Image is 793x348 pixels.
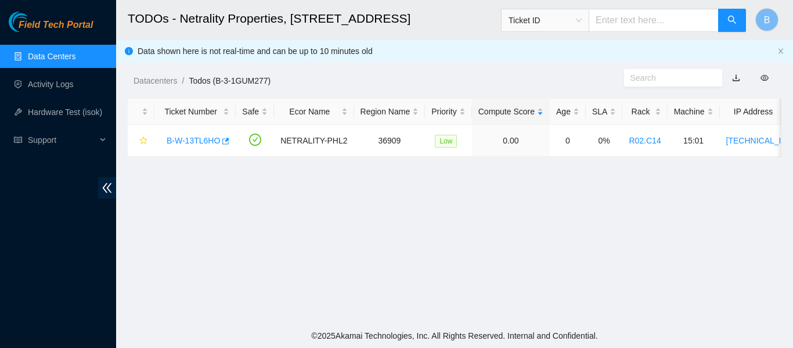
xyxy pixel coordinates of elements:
[274,125,354,157] td: NETRALITY-PHL2
[98,177,116,199] span: double-left
[435,135,457,148] span: Low
[630,71,707,84] input: Search
[354,125,426,157] td: 36909
[28,52,75,61] a: Data Centers
[189,76,271,85] a: Todos (B-3-1GUM277)
[28,128,96,152] span: Support
[9,21,93,36] a: Akamai TechnologiesField Tech Portal
[764,13,770,27] span: B
[134,131,148,150] button: star
[586,125,622,157] td: 0%
[182,76,184,85] span: /
[777,48,784,55] button: close
[589,9,719,32] input: Enter text here...
[28,80,74,89] a: Activity Logs
[134,76,177,85] a: Datacenters
[28,107,102,117] a: Hardware Test (isok)
[732,73,740,82] a: download
[139,137,147,146] span: star
[760,74,769,82] span: eye
[9,12,59,32] img: Akamai Technologies
[726,136,790,145] a: [TECHNICAL_ID]
[755,8,778,31] button: B
[472,125,550,157] td: 0.00
[19,20,93,31] span: Field Tech Portal
[14,136,22,144] span: read
[509,12,582,29] span: Ticket ID
[167,136,220,145] a: B-W-13TL6HO
[550,125,586,157] td: 0
[629,136,661,145] a: R02.C14
[718,9,746,32] button: search
[116,324,793,348] footer: © 2025 Akamai Technologies, Inc. All Rights Reserved. Internal and Confidential.
[249,134,261,146] span: check-circle
[668,125,720,157] td: 15:01
[727,15,737,26] span: search
[723,69,749,87] button: download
